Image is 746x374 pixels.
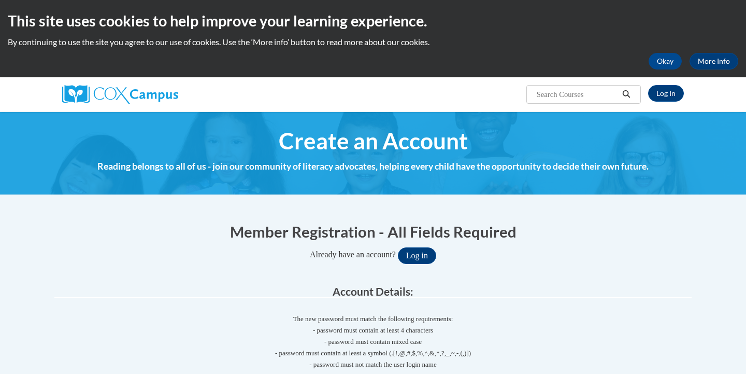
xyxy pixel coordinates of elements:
[690,53,738,70] a: More Info
[398,247,436,264] button: Log in
[333,285,413,298] span: Account Details:
[54,325,692,370] span: - password must contain at least 4 characters - password must contain mixed case - password must ...
[54,160,692,173] h4: Reading belongs to all of us - join our community of literacy advocates, helping every child have...
[293,315,453,323] span: The new password must match the following requirements:
[648,85,684,102] a: Log In
[62,85,178,104] img: Cox Campus
[8,10,738,31] h2: This site uses cookies to help improve your learning experience.
[649,53,682,70] button: Okay
[310,250,396,259] span: Already have an account?
[536,88,619,101] input: Search Courses
[619,88,634,101] button: Search
[279,127,468,155] span: Create an Account
[8,36,738,48] p: By continuing to use the site you agree to our use of cookies. Use the ‘More info’ button to read...
[54,221,692,242] h1: Member Registration - All Fields Required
